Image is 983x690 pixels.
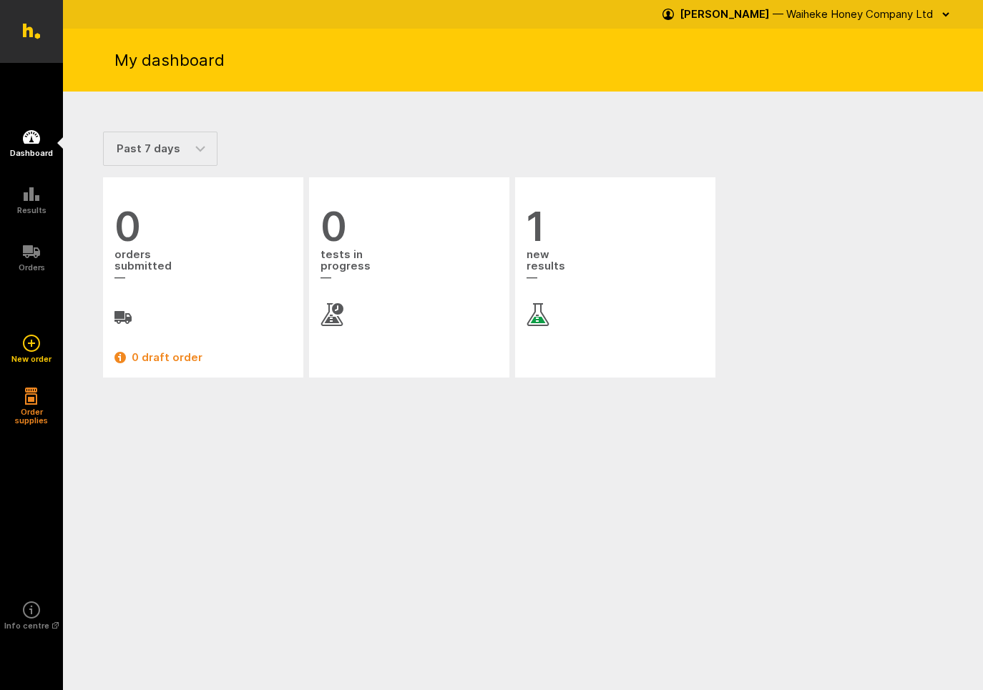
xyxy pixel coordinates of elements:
[527,247,704,286] span: new results
[321,206,498,247] span: 0
[11,355,52,363] h5: New order
[4,621,59,630] h5: Info centre
[321,247,498,286] span: tests in progress
[114,206,292,247] span: 0
[321,206,498,326] a: 0 tests inprogress
[114,247,292,286] span: orders submitted
[680,7,770,21] strong: [PERSON_NAME]
[17,206,47,215] h5: Results
[527,206,704,247] span: 1
[114,349,292,366] a: 0 draft order
[773,7,933,21] span: — Waiheke Honey Company Ltd
[10,149,53,157] h5: Dashboard
[527,206,704,326] a: 1 newresults
[114,206,292,326] a: 0 orderssubmitted
[662,3,954,26] button: [PERSON_NAME] — Waiheke Honey Company Ltd
[19,263,45,272] h5: Orders
[10,408,53,425] h5: Order supplies
[114,49,225,71] h1: My dashboard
